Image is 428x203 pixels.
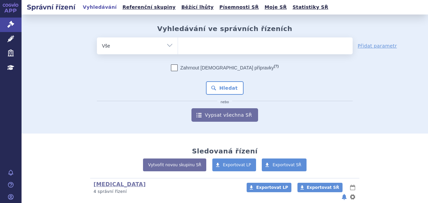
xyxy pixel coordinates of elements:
span: Exportovat LP [256,185,288,190]
a: Moje SŘ [262,3,289,12]
label: Zahrnout [DEMOGRAPHIC_DATA] přípravky [171,64,279,71]
a: Běžící lhůty [179,3,216,12]
a: Exportovat SŘ [262,158,307,171]
span: Exportovat LP [223,163,251,167]
a: Vypsat všechna SŘ [191,108,258,122]
a: Přidat parametr [358,42,397,49]
h2: Správní řízení [22,2,81,12]
button: notifikace [341,193,348,201]
a: [MEDICAL_DATA] [94,181,146,187]
button: Hledat [206,81,244,95]
span: Exportovat SŘ [307,185,339,190]
span: Exportovat SŘ [273,163,301,167]
a: Exportovat LP [247,183,291,192]
button: lhůty [349,183,356,192]
a: Exportovat SŘ [297,183,343,192]
a: Vytvořit novou skupinu SŘ [143,158,206,171]
a: Písemnosti SŘ [217,3,261,12]
h2: Sledovaná řízení [192,147,257,155]
button: nastavení [349,193,356,201]
a: Statistiky SŘ [290,3,330,12]
i: nebo [217,100,233,104]
a: Referenční skupiny [120,3,178,12]
h2: Vyhledávání ve správních řízeních [157,25,292,33]
abbr: (?) [274,64,279,68]
a: Exportovat LP [212,158,256,171]
p: 4 správní řízení [94,189,238,195]
a: Vyhledávání [81,3,119,12]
